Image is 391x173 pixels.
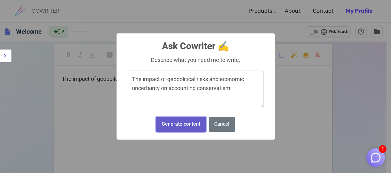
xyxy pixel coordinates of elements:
button: Generate content [156,117,206,132]
button: Cancel [209,117,235,132]
img: Close chat [370,152,381,163]
div: Describe what you need me to write. [125,57,266,63]
span: 1 [379,145,386,153]
h2: Ask Cowriter ✍️ [117,33,275,51]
